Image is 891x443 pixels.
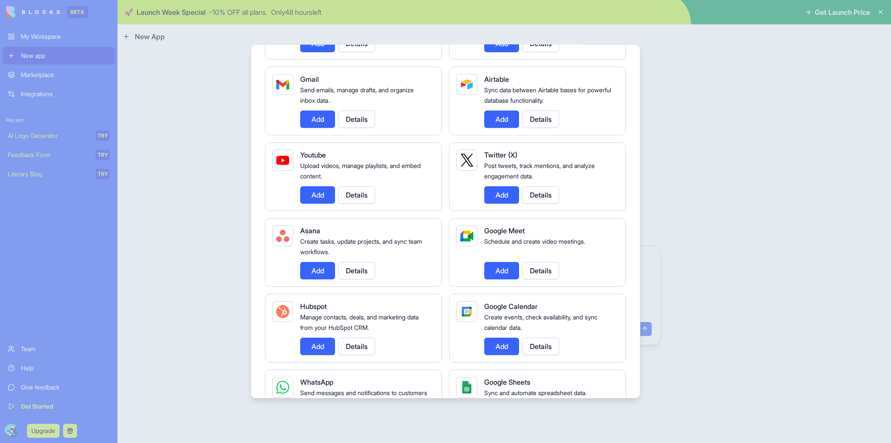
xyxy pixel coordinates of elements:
[523,111,559,128] button: Details
[300,111,335,128] button: Add
[484,226,525,235] span: Google Meet
[523,186,559,204] button: Details
[523,262,559,279] button: Details
[338,262,375,279] button: Details
[484,378,530,386] span: Google Sheets
[484,302,538,311] span: Google Calendar
[484,338,519,355] button: Add
[338,111,375,128] button: Details
[300,86,414,104] span: Send emails, manage drafts, and organize inbox data.
[484,238,585,245] span: Schedule and create video meetings.
[300,151,326,159] span: Youtube
[300,338,335,355] button: Add
[523,35,559,52] button: Details
[300,186,335,204] button: Add
[300,302,327,311] span: Hubspot
[523,338,559,355] button: Details
[300,313,419,331] span: Manage contacts, deals, and marketing data from your HubSpot CRM.
[338,186,375,204] button: Details
[338,35,375,52] button: Details
[300,35,335,52] button: Add
[300,389,427,407] span: Send messages and notifications to customers and team members.
[484,35,519,52] button: Add
[338,338,375,355] button: Details
[300,162,421,180] span: Upload videos, manage playlists, and embed content.
[300,238,422,255] span: Create tasks, update projects, and sync team workflows.
[484,313,597,331] span: Create events, check availability, and sync calendar data.
[484,151,517,159] span: Twitter (X)
[300,378,333,386] span: WhatsApp
[484,186,519,204] button: Add
[484,262,519,279] button: Add
[484,389,586,396] span: Sync and automate spreadsheet data.
[484,111,519,128] button: Add
[300,75,319,84] span: Gmail
[484,86,611,104] span: Sync data between Airtable bases for powerful database functionality.
[300,262,335,279] button: Add
[484,75,509,84] span: Airtable
[300,226,320,235] span: Asana
[484,162,595,180] span: Post tweets, track mentions, and analyze engagement data.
